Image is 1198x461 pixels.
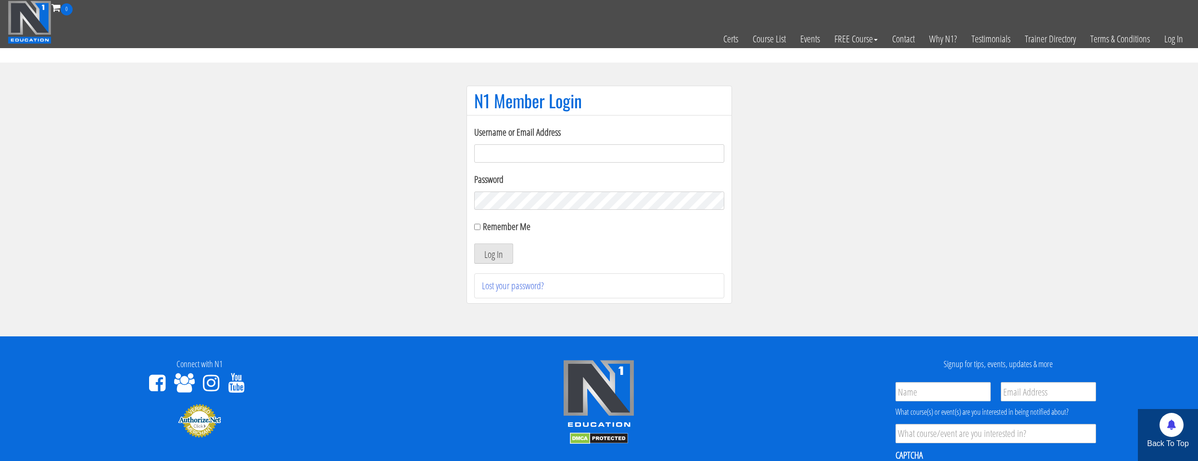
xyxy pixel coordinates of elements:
img: n1-edu-logo [563,359,635,431]
a: Lost your password? [482,279,544,292]
label: Password [474,172,724,187]
a: Certs [716,15,745,63]
label: Remember Me [483,220,530,233]
input: Email Address [1001,382,1096,401]
input: Name [895,382,991,401]
a: Trainer Directory [1018,15,1083,63]
h1: N1 Member Login [474,91,724,110]
div: What course(s) or event(s) are you interested in being notified about? [895,406,1096,418]
a: Course List [745,15,793,63]
label: Username or Email Address [474,125,724,140]
a: 0 [51,1,73,14]
img: n1-education [8,0,51,44]
a: Contact [885,15,922,63]
a: Testimonials [964,15,1018,63]
button: Log In [474,243,513,264]
input: What course/event are you interested in? [895,424,1096,443]
a: Log In [1157,15,1190,63]
a: FREE Course [827,15,885,63]
a: Events [793,15,827,63]
a: Terms & Conditions [1083,15,1157,63]
p: Back To Top [1138,438,1198,449]
h4: Connect with N1 [7,359,392,369]
span: 0 [61,3,73,15]
img: DMCA.com Protection Status [570,433,628,444]
img: Authorize.Net Merchant - Click to Verify [178,403,221,438]
a: Why N1? [922,15,964,63]
h4: Signup for tips, events, updates & more [806,359,1191,369]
